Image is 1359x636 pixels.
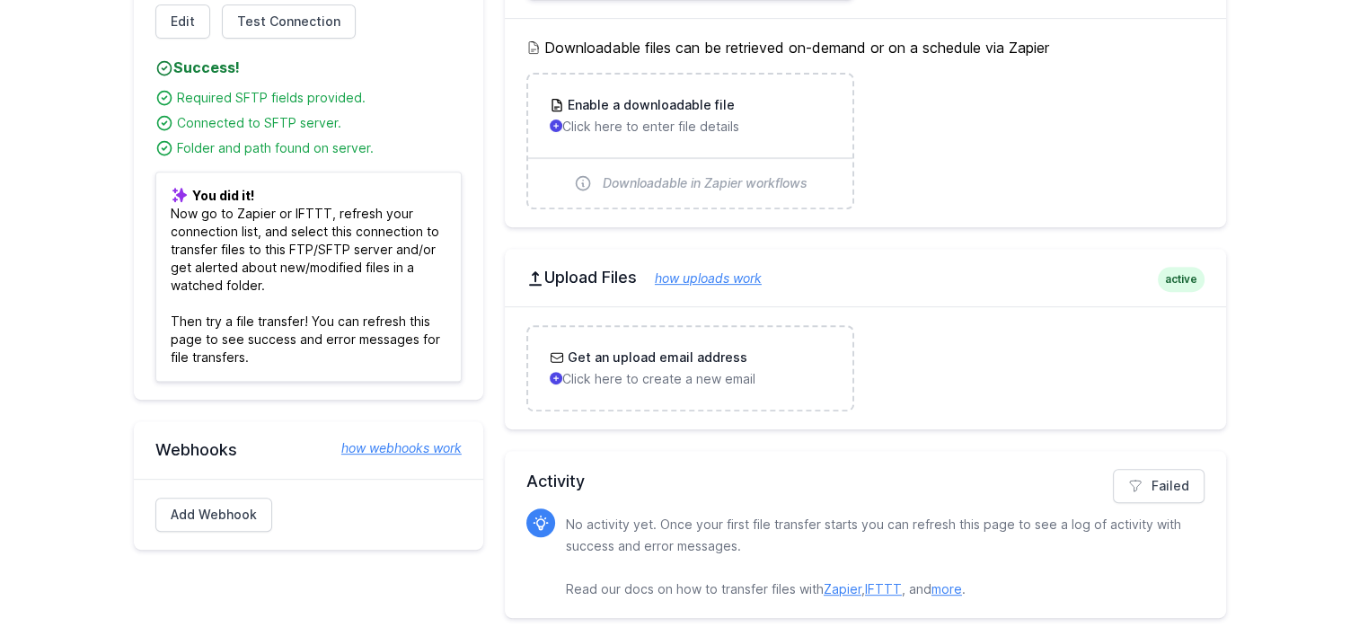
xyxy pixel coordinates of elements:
a: Enable a downloadable file Click here to enter file details Downloadable in Zapier workflows [528,75,852,208]
span: Test Connection [237,13,340,31]
a: Edit [155,4,210,39]
h3: Get an upload email address [564,349,747,367]
h5: Downloadable files can be retrieved on-demand or on a schedule via Zapier [526,37,1205,58]
a: Get an upload email address Click here to create a new email [528,327,852,410]
h4: Success! [155,57,462,78]
a: Failed [1113,469,1205,503]
p: Click here to create a new email [550,370,831,388]
a: how webhooks work [323,439,462,457]
h2: Upload Files [526,267,1205,288]
iframe: Drift Widget Chat Controller [1269,546,1337,614]
a: Zapier [824,581,861,596]
a: how uploads work [637,270,762,286]
span: active [1158,267,1205,292]
div: Connected to SFTP server. [177,114,462,132]
a: IFTTT [865,581,902,596]
a: Add Webhook [155,498,272,532]
div: Required SFTP fields provided. [177,89,462,107]
h2: Activity [526,469,1205,494]
p: No activity yet. Once your first file transfer starts you can refresh this page to see a log of a... [566,514,1190,600]
div: Folder and path found on server. [177,139,462,157]
p: Now go to Zapier or IFTTT, refresh your connection list, and select this connection to transfer f... [155,172,462,382]
h3: Enable a downloadable file [564,96,735,114]
a: Test Connection [222,4,356,39]
span: Downloadable in Zapier workflows [603,174,807,192]
b: You did it! [192,188,254,203]
a: more [931,581,962,596]
h2: Webhooks [155,439,462,461]
p: Click here to enter file details [550,118,831,136]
